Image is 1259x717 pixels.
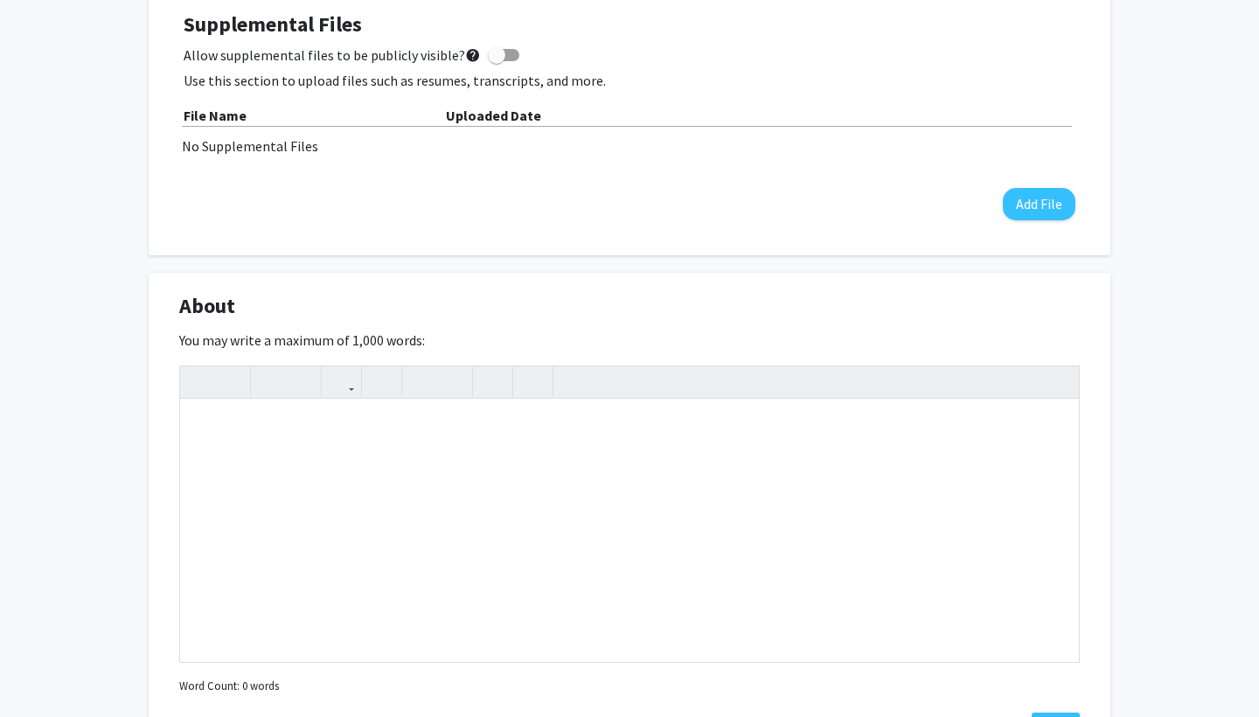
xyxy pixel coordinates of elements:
button: Superscript [255,366,286,397]
button: Add File [1003,188,1075,220]
button: Subscript [286,366,316,397]
label: You may write a maximum of 1,000 words: [179,330,425,351]
small: Word Count: 0 words [179,678,279,694]
button: Strong (Ctrl + B) [184,366,215,397]
div: No Supplemental Files [182,136,1077,157]
button: Fullscreen [1044,366,1075,397]
mat-icon: help [465,45,481,66]
button: Ordered list [437,366,468,397]
h4: Supplemental Files [184,12,1075,38]
iframe: Chat [13,638,74,704]
b: File Name [184,107,247,124]
button: Link [326,366,357,397]
button: Unordered list [407,366,437,397]
span: Allow supplemental files to be publicly visible? [184,45,481,66]
p: Use this section to upload files such as resumes, transcripts, and more. [184,70,1075,91]
button: Insert Image [366,366,397,397]
div: Note to users with screen readers: Please deactivate our accessibility plugin for this page as it... [180,400,1079,662]
button: Insert horizontal rule [518,366,548,397]
span: About [179,290,235,322]
b: Uploaded Date [446,107,541,124]
button: Emphasis (Ctrl + I) [215,366,246,397]
button: Remove format [477,366,508,397]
